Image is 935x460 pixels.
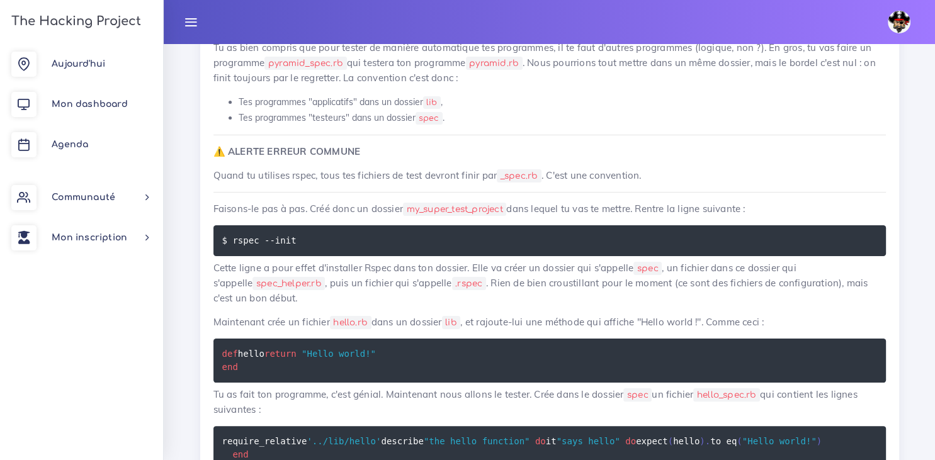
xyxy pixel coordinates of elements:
[705,436,710,446] span: .
[52,99,128,109] span: Mon dashboard
[239,110,886,126] li: Tes programmes "testeurs" dans un dossier .
[252,277,325,290] code: spec_helper.rb
[302,349,376,359] span: "Hello world!"
[888,11,910,33] img: avatar
[307,436,381,446] span: '../lib/hello'
[452,277,486,290] code: .rspec
[466,57,523,70] code: pyramid.rb
[213,145,361,157] strong: ⚠️ ALERTE ERREUR COMMUNE
[737,436,742,446] span: (
[330,316,371,329] code: hello.rb
[52,193,115,202] span: Communauté
[497,169,541,182] code: _spec.rb
[623,388,652,401] code: spec
[213,387,886,417] p: Tu as fait ton programme, c'est génial. Maintenant nous allons le tester. Crée dans le dossier un...
[8,14,141,28] h3: The Hacking Project
[222,362,238,372] span: end
[693,388,760,401] code: hello_spec.rb
[264,349,297,359] span: return
[423,96,441,109] code: lib
[625,436,636,446] span: do
[742,436,817,446] span: "Hello world!"
[239,94,886,110] li: Tes programmes "applicatifs" dans un dossier ,
[222,347,376,374] code: hello
[557,436,620,446] span: "says hello"
[442,316,461,329] code: lib
[424,436,530,446] span: "the hello function"
[213,261,886,306] p: Cette ligne a pour effet d'installer Rspec dans ton dossier. Elle va créer un dossier qui s'appel...
[416,112,443,125] code: spec
[52,59,105,69] span: Aujourd'hui
[232,449,248,459] span: end
[52,140,88,149] span: Agenda
[668,436,673,446] span: (
[222,233,300,247] code: $ rspec --init
[213,40,886,86] p: Tu as bien compris que pour tester de manière automatique tes programmes, il te faut d'autres pro...
[222,349,238,359] span: def
[403,203,506,216] code: my_super_test_project
[700,436,705,446] span: )
[213,201,886,216] p: Faisons-le pas à pas. Créé donc un dossier dans lequel tu vas te mettre. Rentre la ligne suivante :
[213,168,886,183] p: Quand tu utilises rspec, tous tes fichiers de test devront finir par . C'est une convention.
[633,262,662,275] code: spec
[213,315,886,330] p: Maintenant crée un fichier dans un dossier , et rajoute-lui une méthode qui affiche "Hello world ...
[52,233,127,242] span: Mon inscription
[817,436,822,446] span: )
[535,436,546,446] span: do
[264,57,346,70] code: pyramid_spec.rb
